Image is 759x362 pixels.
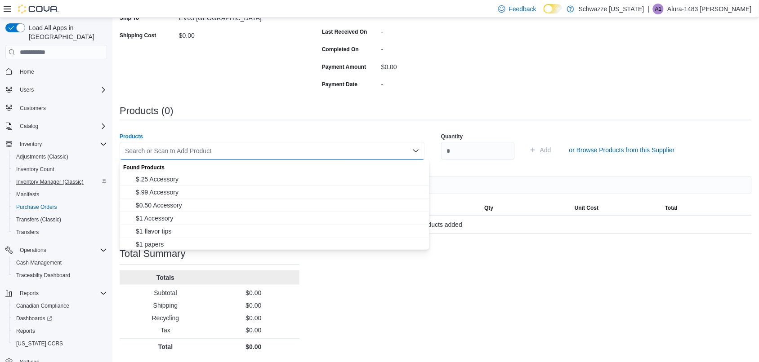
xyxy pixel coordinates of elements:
[509,4,536,13] span: Feedback
[120,248,186,259] h3: Total Summary
[13,164,107,175] span: Inventory Count
[2,244,111,256] button: Operations
[16,245,50,256] button: Operations
[16,66,38,77] a: Home
[381,42,502,53] div: -
[481,201,571,215] button: Qty
[20,123,38,130] span: Catalog
[16,121,107,132] span: Catalog
[211,326,296,335] p: $0.00
[16,216,61,223] span: Transfers (Classic)
[13,313,56,324] a: Dashboards
[13,151,107,162] span: Adjustments (Classic)
[391,201,481,215] button: Unit
[16,84,107,95] span: Users
[16,103,49,114] a: Customers
[667,4,752,14] p: Alura-1483 [PERSON_NAME]
[136,175,424,184] span: $.25 Accessory
[13,257,107,268] span: Cash Management
[16,229,39,236] span: Transfers
[322,46,359,53] label: Completed On
[120,238,429,251] button: $1 papers
[13,164,58,175] a: Inventory Count
[136,214,424,223] span: $1 Accessory
[9,213,111,226] button: Transfers (Classic)
[484,204,493,212] span: Qty
[544,13,544,14] span: Dark Mode
[136,201,424,210] span: $0.50 Accessory
[661,201,752,215] button: Total
[123,273,208,282] p: Totals
[13,326,107,336] span: Reports
[120,186,429,199] button: $.99 Accessory
[441,133,463,140] label: Quantity
[381,60,502,71] div: $0.00
[381,77,502,88] div: -
[9,188,111,201] button: Manifests
[655,4,662,14] span: A1
[211,313,296,322] p: $0.00
[13,189,107,200] span: Manifests
[2,102,111,115] button: Customers
[9,201,111,213] button: Purchase Orders
[13,257,65,268] a: Cash Management
[20,290,39,297] span: Reports
[13,214,65,225] a: Transfers (Classic)
[16,327,35,335] span: Reports
[20,105,46,112] span: Customers
[13,227,107,238] span: Transfers
[20,86,34,93] span: Users
[120,212,429,225] button: $1 Accessory
[120,133,143,140] label: Products
[9,163,111,176] button: Inventory Count
[16,302,69,309] span: Canadian Compliance
[16,121,42,132] button: Catalog
[179,28,299,39] div: $0.00
[16,139,45,150] button: Inventory
[136,240,424,249] span: $1 papers
[13,270,74,281] a: Traceabilty Dashboard
[18,4,58,13] img: Cova
[20,68,34,75] span: Home
[544,4,563,13] input: Dark Mode
[16,245,107,256] span: Operations
[2,84,111,96] button: Users
[13,227,42,238] a: Transfers
[16,66,107,77] span: Home
[20,141,42,148] span: Inventory
[13,300,73,311] a: Canadian Compliance
[16,288,42,299] button: Reports
[16,84,37,95] button: Users
[123,301,208,310] p: Shipping
[9,269,111,282] button: Traceabilty Dashboard
[123,343,208,352] p: Total
[16,139,107,150] span: Inventory
[13,338,67,349] a: [US_STATE] CCRS
[13,214,107,225] span: Transfers (Classic)
[566,141,679,159] button: or Browse Products from this Supplier
[13,177,107,187] span: Inventory Manager (Classic)
[9,300,111,312] button: Canadian Compliance
[16,166,54,173] span: Inventory Count
[13,177,87,187] a: Inventory Manager (Classic)
[136,188,424,197] span: $.99 Accessory
[123,288,208,297] p: Subtotal
[136,227,424,236] span: $1 flavor tips
[571,201,661,215] button: Unit Cost
[9,176,111,188] button: Inventory Manager (Classic)
[322,81,357,88] label: Payment Date
[13,300,107,311] span: Canadian Compliance
[13,202,107,212] span: Purchase Orders
[120,14,139,22] label: Ship To
[13,326,39,336] a: Reports
[120,225,429,238] button: $1 flavor tips
[653,4,664,14] div: Alura-1483 Montano-Saiz
[120,160,429,173] div: Found Products
[16,102,107,114] span: Customers
[2,138,111,150] button: Inventory
[13,313,107,324] span: Dashboards
[322,28,367,35] label: Last Received On
[412,147,420,155] button: Close list of options
[16,272,70,279] span: Traceabilty Dashboard
[13,151,72,162] a: Adjustments (Classic)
